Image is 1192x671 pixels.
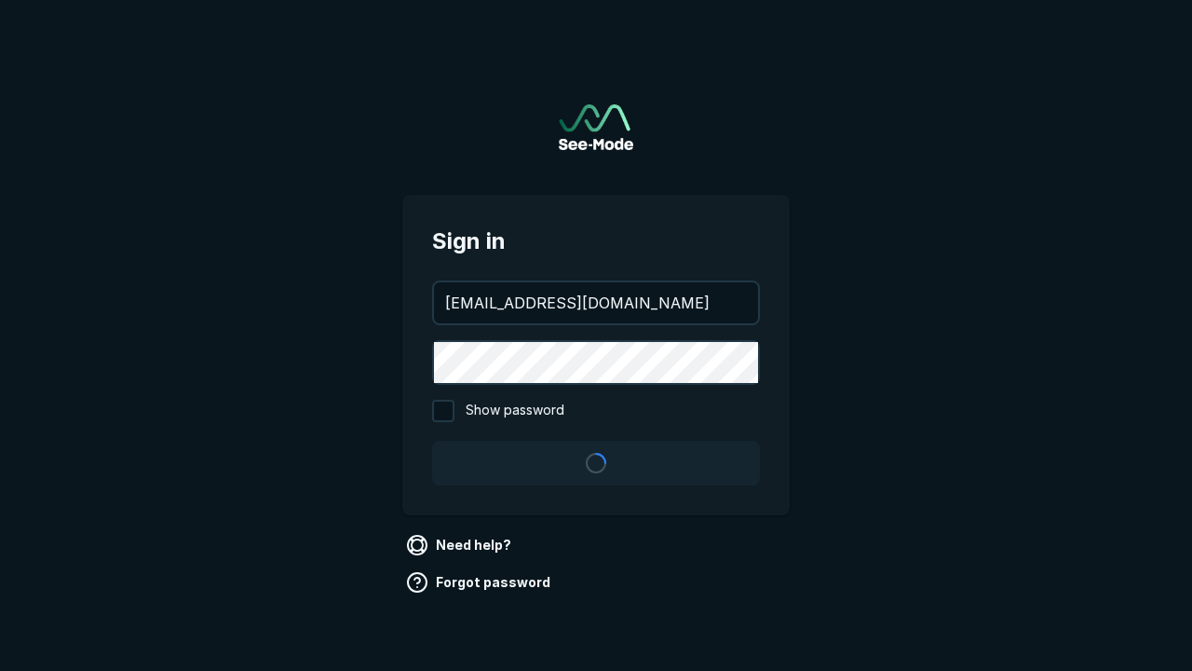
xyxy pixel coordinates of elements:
input: your@email.com [434,282,758,323]
a: Go to sign in [559,104,633,150]
a: Need help? [402,530,519,560]
span: Show password [466,400,564,422]
span: Sign in [432,225,760,258]
img: See-Mode Logo [559,104,633,150]
a: Forgot password [402,568,558,597]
